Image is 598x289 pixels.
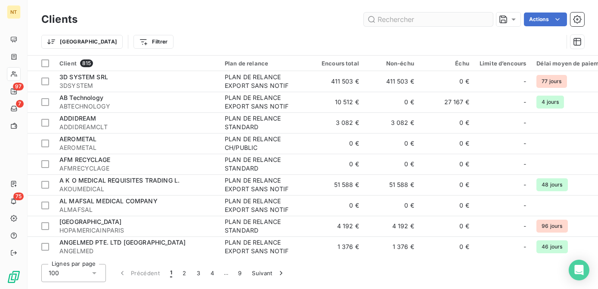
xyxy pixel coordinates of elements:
button: 9 [233,264,247,282]
span: - [524,180,526,189]
span: 3DSYSTEM [59,81,214,90]
button: 1 [165,264,177,282]
span: 48 jours [536,178,567,191]
span: - [524,98,526,106]
span: 75 [13,193,24,200]
td: 0 € [419,154,474,174]
td: 4 192 € [309,216,364,236]
button: [GEOGRAPHIC_DATA] [41,35,123,49]
div: PLAN DE RELANCE STANDARD [225,218,304,235]
div: NT [7,5,21,19]
td: 0 € [419,112,474,133]
span: AL MAFSAL MEDICAL COMPANY [59,197,158,205]
td: 1 376 € [309,236,364,257]
span: AEROMETAL [59,135,96,143]
td: 0 € [309,195,364,216]
div: PLAN DE RELANCE EXPORT SANS NOTIF [225,93,304,111]
td: 0 € [419,216,474,236]
span: ANGELMED PTE. LTD [GEOGRAPHIC_DATA] [59,239,186,246]
span: 96 jours [536,220,567,233]
button: 2 [177,264,191,282]
span: … [219,266,233,280]
td: 4 192 € [364,216,419,236]
td: 0 € [364,92,419,112]
span: - [524,242,526,251]
div: Open Intercom Messenger [569,260,589,280]
span: - [524,160,526,168]
span: AEROMETAL [59,143,214,152]
button: Précédent [113,264,165,282]
span: ALMAFSAL [59,205,214,214]
span: [GEOGRAPHIC_DATA] [59,218,122,225]
button: 4 [205,264,219,282]
input: Rechercher [364,12,493,26]
div: Non-échu [369,60,414,67]
td: 0 € [364,133,419,154]
span: A K O MEDICAL REQUISITES TRADING L. [59,177,180,184]
td: 0 € [309,154,364,174]
span: 1 [170,269,172,277]
td: 0 € [419,195,474,216]
span: - [524,201,526,210]
td: 10 512 € [309,92,364,112]
td: 0 € [364,195,419,216]
td: 0 € [364,154,419,174]
button: Filtrer [133,35,173,49]
td: 3 082 € [364,112,419,133]
span: 815 [80,59,93,67]
td: 0 € [419,133,474,154]
div: PLAN DE RELANCE CH/PUBLIC [225,135,304,152]
td: 3 082 € [309,112,364,133]
span: - [524,77,526,86]
span: Client [59,60,77,67]
td: 1 376 € [364,236,419,257]
div: Plan de relance [225,60,304,67]
h3: Clients [41,12,77,27]
span: ADDIDREAMCLT [59,123,214,131]
td: 0 € [419,174,474,195]
td: 411 503 € [364,71,419,92]
div: Limite d’encours [480,60,526,67]
div: PLAN DE RELANCE EXPORT SANS NOTIF [225,197,304,214]
td: 51 588 € [364,174,419,195]
span: - [524,118,526,127]
span: ADDIDREAM [59,115,96,122]
img: Logo LeanPay [7,270,21,284]
div: PLAN DE RELANCE EXPORT SANS NOTIF [225,176,304,193]
span: ABTECHNOLOGY [59,102,214,111]
span: - [524,222,526,230]
span: 4 jours [536,96,564,109]
div: PLAN DE RELANCE STANDARD [225,155,304,173]
div: Échu [424,60,469,67]
span: 100 [49,269,59,277]
span: AB Technology [59,94,103,101]
td: 0 € [419,236,474,257]
div: PLAN DE RELANCE EXPORT SANS NOTIF [225,238,304,255]
div: PLAN DE RELANCE EXPORT SANS NOTIF [225,73,304,90]
span: 77 jours [536,75,567,88]
div: Encours total [314,60,359,67]
span: 7 [16,100,24,108]
td: 0 € [309,133,364,154]
span: 97 [13,83,24,90]
span: 3D SYSTEM SRL [59,73,108,81]
button: Suivant [247,264,291,282]
span: AFMRECYCLAGE [59,164,214,173]
span: AKOUMEDICAL [59,185,214,193]
span: - [524,139,526,148]
td: 411 503 € [309,71,364,92]
td: 27 167 € [419,92,474,112]
div: PLAN DE RELANCE STANDARD [225,114,304,131]
span: 46 jours [536,240,567,253]
span: HOPAMERICAINPARIS [59,226,214,235]
span: AFM RECYCLAGE [59,156,110,163]
td: 51 588 € [309,174,364,195]
button: 3 [192,264,205,282]
button: Actions [524,12,567,26]
td: 0 € [419,71,474,92]
span: ANGELMED [59,247,214,255]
